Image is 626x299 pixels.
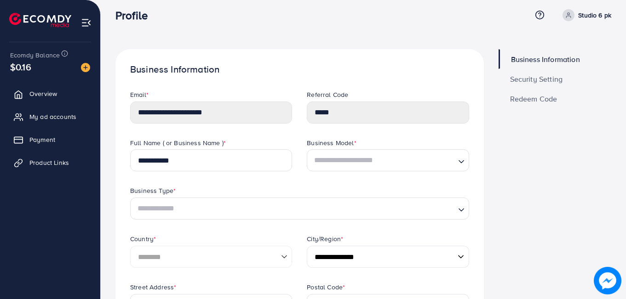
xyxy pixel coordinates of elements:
h3: Profile [115,9,155,22]
label: Business Model [307,138,356,147]
label: Business Type [130,186,176,195]
img: logo [9,13,71,27]
span: $0.16 [10,60,31,73]
img: image [81,63,90,72]
input: Search for option [311,152,454,169]
span: Payment [29,135,55,144]
span: Product Links [29,158,69,167]
label: Referral Code [307,90,348,99]
a: Payment [7,130,93,149]
a: Product Links [7,153,93,172]
p: Studio 6 pk [578,10,611,21]
span: Overview [29,89,57,98]
input: Search for option [134,200,454,217]
span: Business Information [511,56,580,63]
label: Postal Code [307,282,345,292]
label: City/Region [307,234,343,243]
label: Full Name ( or Business Name ) [130,138,226,147]
span: Redeem Code [510,95,557,102]
div: Search for option [307,149,469,171]
img: image [594,267,621,294]
span: My ad accounts [29,112,76,121]
label: Country [130,234,156,243]
label: Email [130,90,149,99]
span: Ecomdy Balance [10,51,60,60]
a: Overview [7,85,93,103]
label: Street Address [130,282,176,292]
a: Studio 6 pk [559,9,611,21]
h1: Business Information [130,64,469,75]
a: My ad accounts [7,107,93,126]
div: Search for option [130,197,469,220]
img: menu [81,17,92,28]
span: Security Setting [510,75,563,83]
